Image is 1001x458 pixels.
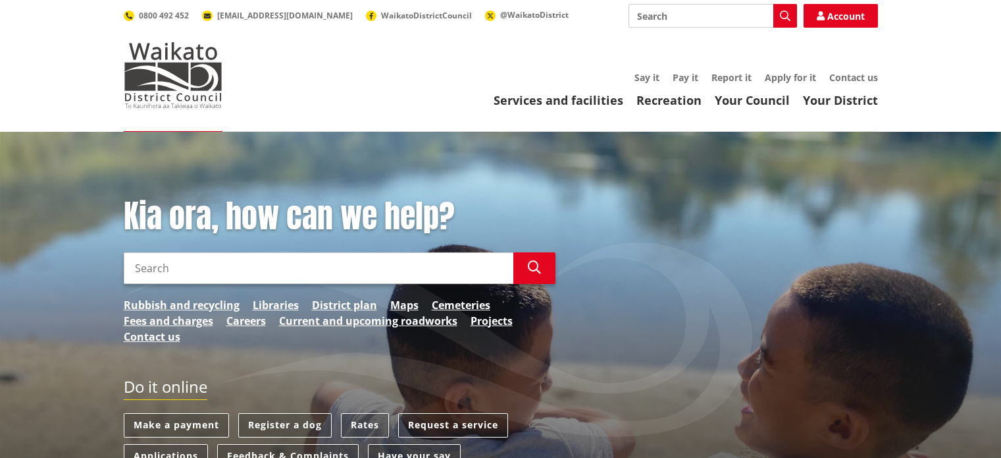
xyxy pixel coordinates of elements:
a: Account [804,4,878,28]
a: Cemeteries [432,297,490,313]
a: Apply for it [765,71,816,84]
a: Pay it [673,71,698,84]
a: Report it [711,71,752,84]
a: Contact us [829,71,878,84]
input: Search input [124,252,513,284]
a: @WaikatoDistrict [485,9,569,20]
a: Current and upcoming roadworks [279,313,457,329]
a: Make a payment [124,413,229,438]
a: 0800 492 452 [124,10,189,21]
a: Register a dog [238,413,332,438]
span: 0800 492 452 [139,10,189,21]
a: Your District [803,92,878,108]
a: Libraries [253,297,299,313]
a: WaikatoDistrictCouncil [366,10,472,21]
span: WaikatoDistrictCouncil [381,10,472,21]
a: Services and facilities [494,92,623,108]
input: Search input [629,4,797,28]
a: Recreation [636,92,702,108]
a: Your Council [715,92,790,108]
a: Rates [341,413,389,438]
a: Rubbish and recycling [124,297,240,313]
a: District plan [312,297,377,313]
span: @WaikatoDistrict [500,9,569,20]
a: Say it [634,71,659,84]
a: [EMAIL_ADDRESS][DOMAIN_NAME] [202,10,353,21]
span: [EMAIL_ADDRESS][DOMAIN_NAME] [217,10,353,21]
h1: Kia ora, how can we help? [124,198,555,236]
a: Careers [226,313,266,329]
a: Fees and charges [124,313,213,329]
a: Projects [471,313,513,329]
a: Maps [390,297,419,313]
img: Waikato District Council - Te Kaunihera aa Takiwaa o Waikato [124,42,222,108]
a: Contact us [124,329,180,345]
h2: Do it online [124,378,207,401]
a: Request a service [398,413,508,438]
